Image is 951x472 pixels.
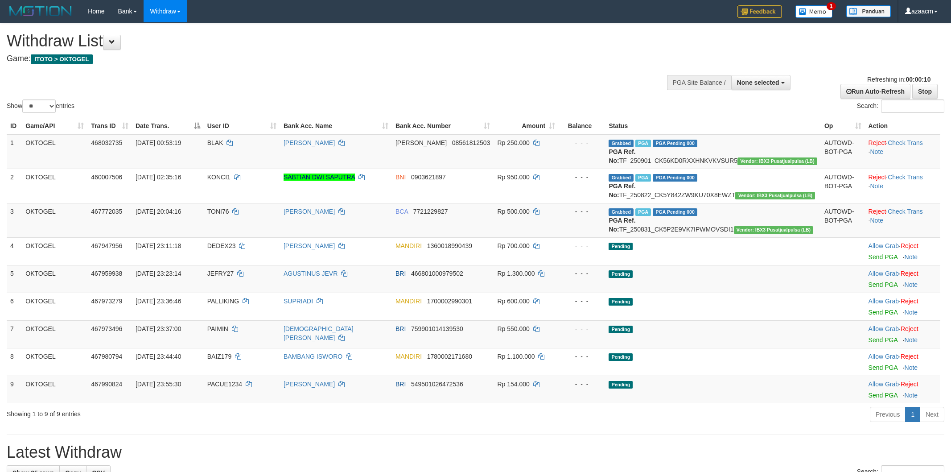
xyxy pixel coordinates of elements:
[605,169,821,203] td: TF_250822_CK5Y842ZW9KU70X8EWZT
[7,32,625,50] h1: Withdraw List
[91,298,122,305] span: 467973279
[22,169,87,203] td: OKTOGEL
[905,281,918,288] a: Note
[497,270,535,277] span: Rp 1.300.000
[284,174,355,181] a: SABTIAN DWI SAPUTRA
[497,381,529,388] span: Rp 154.000
[869,242,901,249] span: ·
[869,298,901,305] span: ·
[395,208,408,215] span: BCA
[207,325,228,332] span: PAIMIN
[207,298,239,305] span: PALLIKING
[869,325,899,332] a: Allow Grab
[22,293,87,320] td: OKTOGEL
[901,242,918,249] a: Reject
[867,76,930,83] span: Refreshing in:
[795,5,833,18] img: Button%20Memo.svg
[827,2,836,10] span: 1
[395,353,422,360] span: MANDIRI
[22,203,87,237] td: OKTOGEL
[869,270,901,277] span: ·
[869,139,886,146] a: Reject
[91,174,122,181] span: 460007506
[22,320,87,348] td: OKTOGEL
[136,381,181,388] span: [DATE] 23:55:30
[869,381,899,388] a: Allow Grab
[207,208,229,215] span: TONI76
[869,298,899,305] a: Allow Grab
[136,174,181,181] span: [DATE] 02:35:16
[22,99,56,113] select: Showentries
[136,270,181,277] span: [DATE] 23:23:14
[609,326,633,333] span: Pending
[7,237,22,265] td: 4
[91,208,122,215] span: 467772035
[865,320,940,348] td: ·
[395,270,406,277] span: BRI
[284,325,354,341] a: [DEMOGRAPHIC_DATA][PERSON_NAME]
[869,325,901,332] span: ·
[609,140,634,147] span: Grabbed
[609,174,634,182] span: Grabbed
[284,270,338,277] a: AGUSTINUS JEVR
[7,265,22,293] td: 5
[869,353,899,360] a: Allow Grab
[7,406,390,418] div: Showing 1 to 9 of 9 entries
[562,173,601,182] div: - - -
[865,203,940,237] td: · ·
[905,364,918,371] a: Note
[411,174,446,181] span: Copy 0903621897 to clipboard
[869,253,897,261] a: Send PGA
[413,208,448,215] span: Copy 7721229827 to clipboard
[869,364,897,371] a: Send PGA
[905,309,918,316] a: Note
[870,407,906,422] a: Previous
[136,139,181,146] span: [DATE] 00:53:19
[562,297,601,306] div: - - -
[905,392,918,399] a: Note
[901,325,918,332] a: Reject
[7,118,22,134] th: ID
[888,174,923,181] a: Check Trans
[284,298,313,305] a: SUPRIADI
[91,353,122,360] span: 467980794
[737,79,779,86] span: None selected
[91,242,122,249] span: 467947956
[136,208,181,215] span: [DATE] 20:04:16
[284,381,335,388] a: [PERSON_NAME]
[635,174,651,182] span: Marked by azaksroktogel
[870,182,884,190] a: Note
[91,381,122,388] span: 467990824
[865,348,940,376] td: ·
[562,207,601,216] div: - - -
[906,76,930,83] strong: 00:00:10
[734,226,814,234] span: Vendor URL: https://dashboard.q2checkout.com/secure
[497,139,529,146] span: Rp 250.000
[869,336,897,344] a: Send PGA
[865,237,940,265] td: ·
[869,281,897,288] a: Send PGA
[609,270,633,278] span: Pending
[497,242,529,249] span: Rp 700.000
[605,203,821,237] td: TF_250831_CK5P2E9VK7IPWMOVSDI1
[605,118,821,134] th: Status
[562,138,601,147] div: - - -
[865,376,940,403] td: ·
[452,139,490,146] span: Copy 08561812503 to clipboard
[821,203,865,237] td: AUTOWD-BOT-PGA
[280,118,392,134] th: Bank Acc. Name: activate to sort column ascending
[562,380,601,389] div: - - -
[207,381,242,388] span: PACUE1234
[562,241,601,250] div: - - -
[901,353,918,360] a: Reject
[869,309,897,316] a: Send PGA
[865,169,940,203] td: · ·
[653,140,697,147] span: PGA Pending
[284,242,335,249] a: [PERSON_NAME]
[7,134,22,169] td: 1
[731,75,790,90] button: None selected
[653,208,697,216] span: PGA Pending
[901,381,918,388] a: Reject
[392,118,494,134] th: Bank Acc. Number: activate to sort column ascending
[395,298,422,305] span: MANDIRI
